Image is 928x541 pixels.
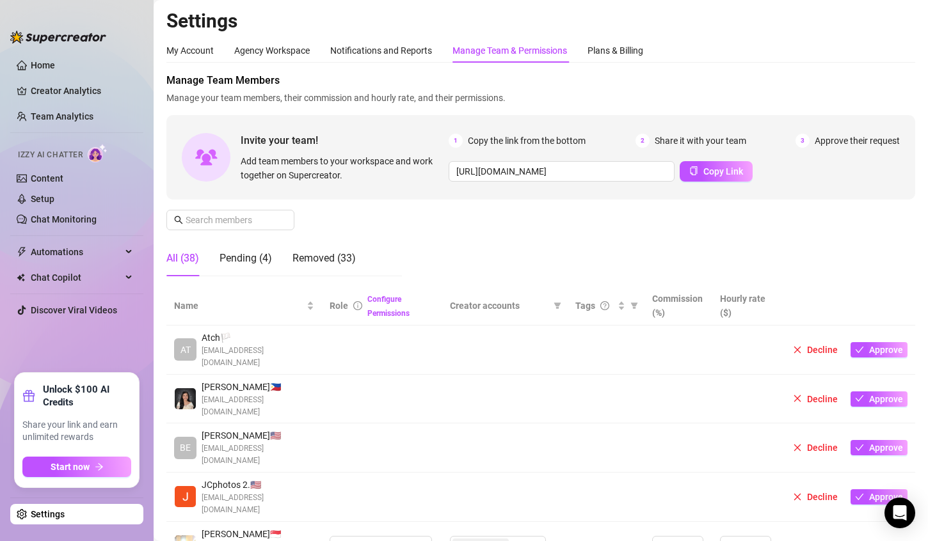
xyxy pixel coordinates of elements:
span: filter [554,302,561,310]
span: close [793,492,802,501]
span: Approve [869,345,903,355]
span: Decline [807,492,838,502]
th: Commission (%) [644,286,712,325]
span: [EMAIL_ADDRESS][DOMAIN_NAME] [202,443,314,467]
div: Plans & Billing [588,43,643,58]
th: Hourly rate ($) [712,286,780,325]
a: Home [31,60,55,70]
span: Izzy AI Chatter [18,149,83,161]
a: Discover Viral Videos [31,305,117,315]
span: Share your link and earn unlimited rewards [22,419,131,444]
span: check [855,443,864,452]
a: Configure Permissions [367,295,410,318]
span: Manage Team Members [166,73,915,88]
span: Copy Link [703,166,743,176]
span: 2 [636,134,650,148]
span: check [855,345,864,354]
span: JCphotos 2. 🇺🇸 [202,478,314,492]
img: Chat Copilot [17,273,25,282]
button: Approve [851,391,908,407]
span: Chat Copilot [31,267,122,288]
th: Name [166,286,322,325]
div: Removed (33) [292,251,356,266]
button: Decline [788,342,843,357]
span: Share it with your team [655,134,746,148]
span: Add team members to your workspace and work together on Supercreator. [241,154,444,182]
button: Decline [788,391,843,407]
button: Copy Link [680,161,753,182]
span: question-circle [600,301,609,310]
span: gift [22,389,35,402]
a: Creator Analytics [31,81,133,101]
span: close [793,345,802,354]
span: Tags [575,299,595,313]
span: [EMAIL_ADDRESS][DOMAIN_NAME] [202,492,314,516]
span: info-circle [353,301,362,310]
div: Open Intercom Messenger [884,498,915,528]
a: Settings [31,509,65,519]
div: Agency Workspace [234,43,310,58]
h2: Settings [166,9,915,33]
span: [PERSON_NAME] 🇵🇭 [202,380,314,394]
a: Chat Monitoring [31,214,97,224]
span: Invite your team! [241,132,449,148]
span: Start now [51,462,90,472]
span: Decline [807,394,838,404]
span: check [855,492,864,501]
span: arrow-right [95,462,104,471]
span: close [793,443,802,452]
span: close [793,394,802,403]
span: Approve [869,394,903,404]
span: 3 [796,134,810,148]
span: Atch 🏳️ [202,331,314,345]
button: Approve [851,342,908,357]
span: Approve [869,492,903,502]
span: [PERSON_NAME] 🇸🇬 [202,527,314,541]
img: logo-BBDzfeDw.svg [10,31,106,43]
button: Decline [788,489,843,505]
img: AI Chatter [88,144,108,162]
span: [EMAIL_ADDRESS][DOMAIN_NAME] [202,345,314,369]
span: Name [174,299,304,313]
button: Approve [851,440,908,455]
button: Approve [851,489,908,505]
div: Manage Team & Permissions [452,43,567,58]
span: filter [630,302,638,310]
div: My Account [166,43,214,58]
button: Start nowarrow-right [22,457,131,477]
strong: Unlock $100 AI Credits [43,383,131,409]
div: Pending (4) [220,251,272,266]
span: filter [628,296,641,315]
span: AT [180,343,191,357]
div: All (38) [166,251,199,266]
span: Role [330,301,348,311]
a: Team Analytics [31,111,93,122]
a: Setup [31,194,54,204]
span: Manage your team members, their commission and hourly rate, and their permissions. [166,91,915,105]
span: Creator accounts [450,299,548,313]
span: Approve [869,443,903,453]
span: check [855,394,864,403]
a: Content [31,173,63,184]
span: BE [180,441,191,455]
span: Copy the link from the bottom [468,134,586,148]
div: Notifications and Reports [330,43,432,58]
span: Decline [807,345,838,355]
span: filter [551,296,564,315]
span: [PERSON_NAME] 🇺🇸 [202,428,314,443]
img: JCphotos 2020 [175,486,196,507]
span: Decline [807,443,838,453]
span: Automations [31,242,122,262]
input: Search members [186,213,276,227]
button: Decline [788,440,843,455]
span: search [174,216,183,224]
span: Approve their request [815,134,900,148]
span: copy [689,166,698,175]
span: thunderbolt [17,247,27,257]
span: [EMAIL_ADDRESS][DOMAIN_NAME] [202,394,314,418]
img: Justine Bairan [175,388,196,409]
span: 1 [449,134,463,148]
